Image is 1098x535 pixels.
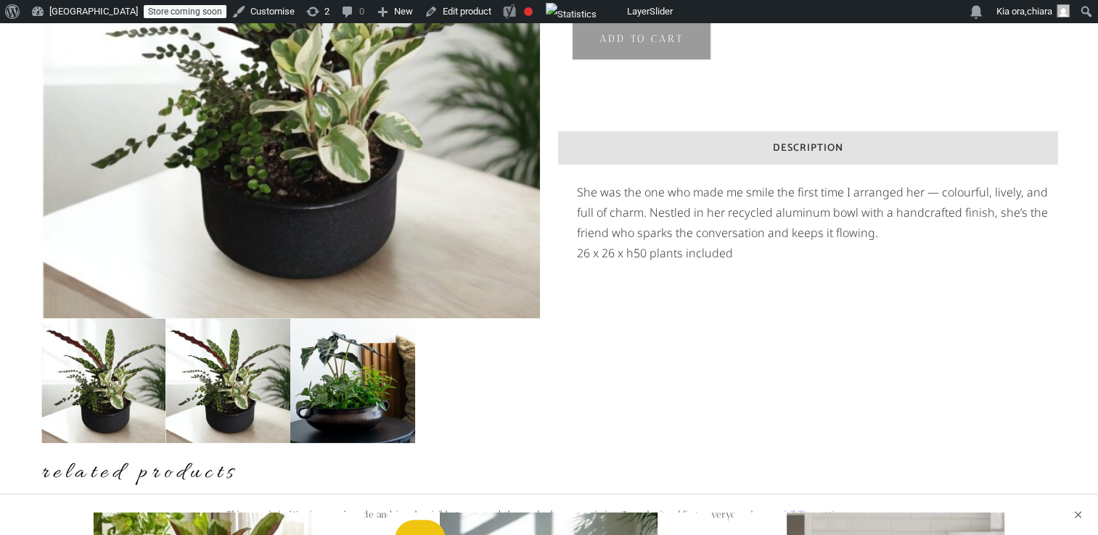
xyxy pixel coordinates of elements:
iframe: Secure express checkout frame [555,75,1060,116]
img: FEDERICA [41,318,166,443]
p: She was the one who made me smile the first time I arranged her — colourful, lively, and full of ... [577,182,1057,243]
a: Store coming soon [144,5,226,18]
p: 26 x 26 x h50 plants included [577,243,1057,263]
span: Description [772,140,843,157]
h4: Related products [41,457,1057,488]
div: Focus keyphrase not set [524,7,533,16]
button: Add to cart [572,17,711,60]
span: chiara [1027,6,1052,17]
img: FEDERICA - Image 2 [165,318,290,443]
img: FEDERICA - Image 3 [290,318,415,443]
img: Views over 48 hours. Click for more Jetpack Stats. [546,3,597,26]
